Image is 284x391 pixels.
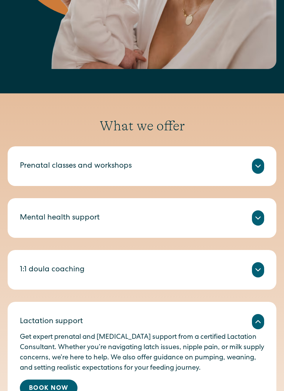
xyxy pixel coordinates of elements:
[20,332,264,373] p: Get expert prenatal and [MEDICAL_DATA] support from a certified Lactation Consultant. Whether you...
[8,118,276,134] h2: What we offer
[20,212,100,224] div: Mental health support
[20,264,84,276] div: 1:1 doula coaching
[20,160,132,172] div: Prenatal classes and workshops
[20,316,83,327] div: Lactation support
